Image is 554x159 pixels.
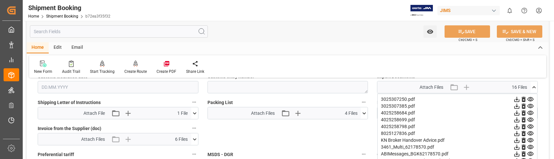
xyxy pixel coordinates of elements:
span: Invoice from the Supplier (doc) [38,125,101,132]
span: Packing List [208,99,233,106]
div: Audit Trail [62,69,80,74]
div: KN Broker Handover Advice.pdf [381,137,534,144]
span: Attach Files [251,110,275,117]
button: SAVE [445,25,490,38]
div: Create PDF [157,69,176,74]
input: Search Fields [30,25,208,38]
button: Help Center [517,3,532,18]
button: Preferential tariff [190,150,198,158]
div: New Form [34,69,52,74]
button: Packing List [359,98,368,106]
img: Exertis%20JAM%20-%20Email%20Logo.jpg_1722504956.jpg [410,5,433,16]
div: 4025258684.pdf [381,110,534,116]
a: Shipment Booking [46,14,78,19]
div: 4025258798.pdf [381,123,534,130]
span: MSDS - DGR [208,151,233,158]
span: 1 File [177,110,188,117]
span: 4 Files [345,110,358,117]
div: Home [27,42,49,53]
div: JIMS [437,6,500,15]
div: ABIMessages_BGK62178570.pdf [381,151,534,157]
div: 3461_Multi_62178570.pdf [381,144,534,151]
span: Ctrl/CMD + Shift + S [506,37,535,42]
span: Attach Files [420,84,443,91]
button: show 0 new notifications [502,3,517,18]
span: OGD - PGA [377,151,399,158]
button: open menu [423,25,437,38]
div: Edit [49,42,67,53]
span: Ctrl/CMD + S [459,37,477,42]
button: SAVE & NEW [497,25,542,38]
span: 6 Files [175,136,188,143]
div: 4025258699.pdf [381,116,534,123]
div: Create Route [124,69,147,74]
div: Email [67,42,88,53]
a: Home [28,14,39,19]
div: 3025307385.pdf [381,103,534,110]
span: Attach File [83,110,105,117]
span: Attach Files [81,136,105,143]
div: 3025307250.pdf [381,96,534,103]
div: Share Link [186,69,204,74]
div: 8025127836.pdf [381,130,534,137]
div: Start Tracking [90,69,115,74]
span: 16 Files [512,84,527,91]
button: MSDS - DGR [359,150,368,158]
input: DD.MM.YYYY [38,81,198,93]
span: Preferential tariff [38,151,74,158]
span: Master [PERSON_NAME] of Lading (doc) [377,99,460,106]
button: Invoice from the Supplier (doc) [190,124,198,132]
button: JIMS [437,4,502,17]
button: Shipping Letter of Instructions [190,98,198,106]
div: Shipment Booking [28,3,110,13]
span: Shipping Letter of Instructions [38,99,101,106]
